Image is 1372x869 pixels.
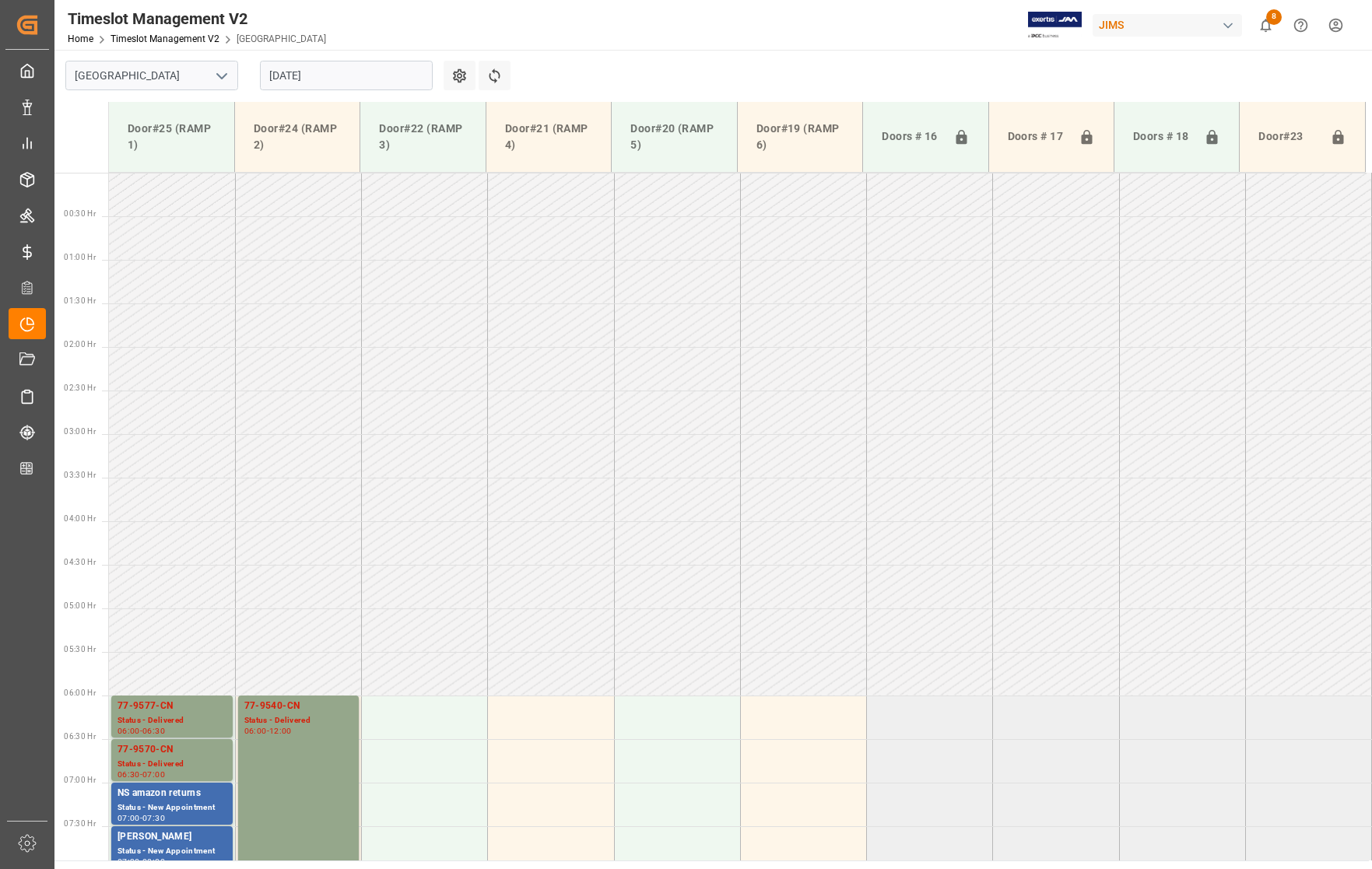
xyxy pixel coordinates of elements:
span: 02:30 Hr [64,384,96,392]
div: Status - New Appointment [118,845,226,858]
input: DD-MM-YYYY [260,61,433,90]
div: - [140,815,142,822]
div: 77-9577-CN [118,699,226,714]
span: 06:30 Hr [64,732,96,741]
div: Status - Delivered [244,714,353,727]
a: Timeslot Management V2 [111,33,219,44]
span: 8 [1266,9,1282,25]
div: Status - New Appointment [118,801,226,815]
span: 04:00 Hr [64,514,96,523]
div: 06:00 [118,727,140,734]
div: 77-9570-CN [118,742,226,758]
button: open menu [209,64,233,88]
div: 08:00 [142,858,165,865]
div: 12:00 [269,727,292,734]
div: Door#20 (RAMP 5) [624,114,724,159]
div: 77-9540-CN [244,699,353,714]
div: - [267,727,269,734]
span: 01:30 Hr [64,296,96,305]
div: NS amazon returns [118,786,226,801]
span: 06:00 Hr [64,689,96,697]
div: Door#21 (RAMP 4) [499,114,598,159]
div: Doors # 17 [1002,122,1072,152]
div: Doors # 18 [1127,122,1198,152]
div: 07:00 [118,815,140,822]
div: 06:30 [142,727,165,734]
div: 07:30 [118,858,140,865]
div: - [140,771,142,778]
div: Door#24 (RAMP 2) [247,114,347,159]
div: Doors # 16 [875,122,946,152]
div: [PERSON_NAME] [118,829,226,845]
img: Exertis%20JAM%20-%20Email%20Logo.jpg_1722504956.jpg [1028,12,1082,39]
button: Help Center [1283,8,1318,43]
button: JIMS [1093,10,1248,40]
div: - [140,727,142,734]
div: 07:30 [142,815,165,822]
div: Door#23 [1252,122,1324,152]
div: 06:30 [118,771,140,778]
div: Door#22 (RAMP 3) [373,114,472,159]
a: Home [68,33,93,44]
span: 01:00 Hr [64,253,96,261]
span: 04:30 Hr [64,558,96,566]
div: Status - Delivered [118,714,226,727]
span: 03:30 Hr [64,471,96,479]
span: 02:00 Hr [64,340,96,349]
div: 06:00 [244,727,267,734]
span: 05:00 Hr [64,601,96,610]
span: 05:30 Hr [64,645,96,654]
span: 03:00 Hr [64,427,96,436]
div: Door#25 (RAMP 1) [121,114,222,159]
div: - [140,858,142,865]
div: JIMS [1093,14,1242,37]
span: 07:30 Hr [64,819,96,828]
div: Timeslot Management V2 [68,7,326,30]
div: Door#19 (RAMP 6) [750,114,850,159]
span: 00:30 Hr [64,209,96,218]
input: Type to search/select [65,61,238,90]
span: 07:00 Hr [64,776,96,784]
button: show 8 new notifications [1248,8,1283,43]
div: Status - Delivered [118,758,226,771]
div: 07:00 [142,771,165,778]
